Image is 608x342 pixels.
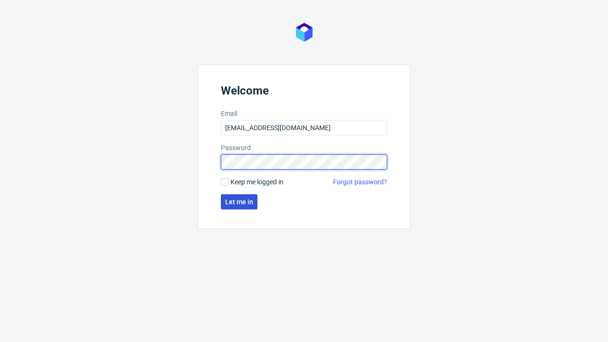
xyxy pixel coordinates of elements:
button: Let me in [221,194,257,209]
header: Welcome [221,84,387,101]
label: Password [221,143,387,152]
span: Keep me logged in [230,177,284,187]
input: you@youremail.com [221,120,387,135]
a: Forgot password? [333,177,387,187]
span: Let me in [225,199,253,205]
label: Email [221,109,387,118]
